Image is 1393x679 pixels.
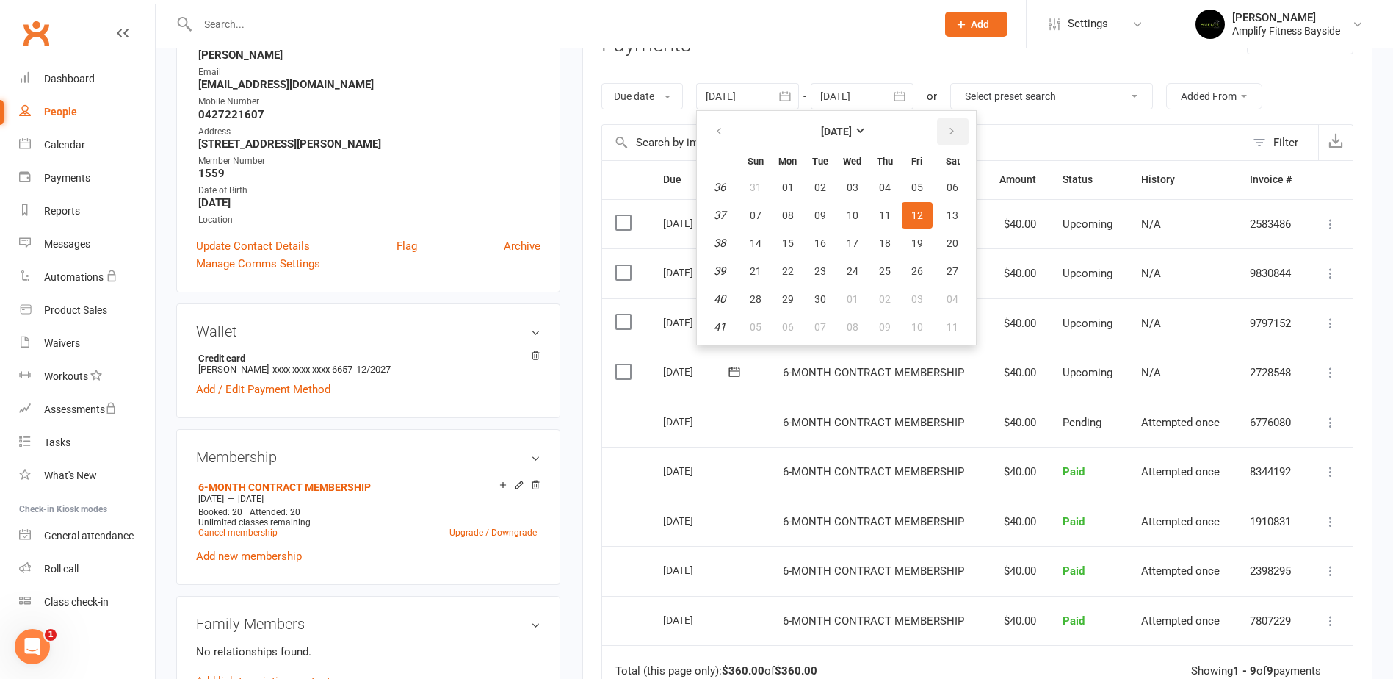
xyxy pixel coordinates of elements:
a: Tasks [19,426,155,459]
div: Workouts [44,370,88,382]
span: 06 [947,182,958,193]
span: 6-MONTH CONTRACT MEMBERSHIP [783,515,964,528]
div: Assessments [44,403,117,415]
h3: Membership [196,449,540,465]
span: N/A [1141,366,1161,379]
span: 05 [911,182,923,193]
span: 22 [782,265,794,277]
button: 21 [740,258,771,284]
button: 02 [869,286,900,312]
th: Status [1049,161,1128,198]
div: Amplify Fitness Bayside [1232,24,1340,37]
div: Automations [44,271,104,283]
span: 6-MONTH CONTRACT MEMBERSHIP [783,564,964,578]
div: [DATE] [663,459,731,482]
button: 08 [837,314,868,340]
span: 28 [750,293,761,305]
button: 03 [837,174,868,201]
button: 19 [902,230,933,256]
a: Dashboard [19,62,155,96]
span: 26 [911,265,923,277]
a: Workouts [19,360,155,393]
button: 09 [869,314,900,340]
a: Update Contact Details [196,237,310,255]
td: $40.00 [984,248,1049,298]
button: 11 [869,202,900,229]
button: 16 [805,230,836,256]
small: Saturday [946,156,960,167]
span: Attempted once [1141,515,1220,528]
a: Clubworx [18,15,54,51]
span: 04 [947,293,958,305]
a: Reports [19,195,155,228]
span: 07 [814,321,826,333]
span: 10 [847,209,858,221]
div: Total (this page only): of [615,665,817,678]
h3: Family Members [196,616,540,632]
span: 24 [847,265,858,277]
input: Search... [193,14,926,35]
td: $40.00 [984,497,1049,547]
span: 31 [750,182,761,193]
button: 03 [902,286,933,312]
button: 29 [773,286,803,312]
button: Due date [601,83,683,109]
button: 01 [773,174,803,201]
span: 12 [911,209,923,221]
span: Attempted once [1141,564,1220,578]
a: Upgrade / Downgrade [449,528,537,538]
strong: 1559 [198,167,540,180]
div: [DATE] [663,212,731,234]
span: 08 [847,321,858,333]
small: Tuesday [812,156,828,167]
span: 11 [879,209,891,221]
span: [DATE] [238,494,264,504]
div: or [927,87,937,105]
em: 41 [714,320,726,334]
td: 7807229 [1237,596,1307,646]
div: [DATE] [663,558,731,581]
td: $40.00 [984,348,1049,398]
span: 03 [847,182,858,193]
span: Attempted once [1141,416,1220,429]
button: 11 [934,314,972,340]
strong: [STREET_ADDRESS][PERSON_NAME] [198,137,540,151]
button: 05 [902,174,933,201]
span: Attempted once [1141,465,1220,478]
strong: 1 - 9 [1233,664,1256,678]
div: [DATE] [663,360,731,383]
div: Reports [44,205,80,217]
div: Email [198,65,540,79]
strong: [DATE] [821,126,852,137]
button: 06 [934,174,972,201]
div: Showing of payments [1191,665,1321,678]
h3: Payments [601,34,691,57]
button: 26 [902,258,933,284]
span: Attempted once [1141,614,1220,628]
a: Automations [19,261,155,294]
a: Messages [19,228,155,261]
div: Class check-in [44,596,109,608]
strong: [EMAIL_ADDRESS][DOMAIN_NAME] [198,78,540,91]
a: Waivers [19,327,155,360]
a: Assessments [19,393,155,426]
input: Search by invoice number [602,125,1245,160]
button: 10 [902,314,933,340]
img: thumb_image1596355059.png [1195,10,1225,39]
a: What's New [19,459,155,492]
div: General attendance [44,530,134,542]
button: 27 [934,258,972,284]
span: 10 [911,321,923,333]
a: Class kiosk mode [19,586,155,619]
span: 08 [782,209,794,221]
span: Booked: 20 [198,507,242,517]
div: [DATE] [663,311,731,334]
span: 6-MONTH CONTRACT MEMBERSHIP [783,614,964,628]
button: 23 [805,258,836,284]
small: Sunday [748,156,764,167]
td: 2583486 [1237,199,1307,249]
th: History [1128,161,1237,198]
span: 14 [750,237,761,249]
div: — [195,493,540,505]
span: Upcoming [1063,317,1112,330]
